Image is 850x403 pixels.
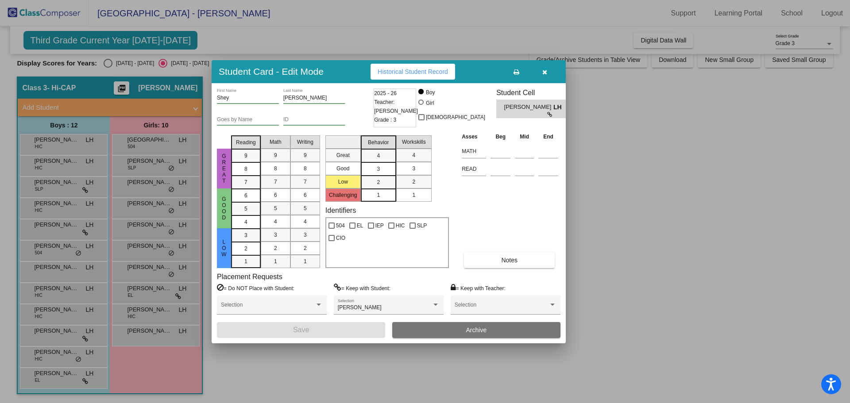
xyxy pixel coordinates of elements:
button: Notes [464,252,555,268]
span: 7 [244,178,247,186]
span: Grade : 3 [374,115,396,124]
span: 3 [304,231,307,239]
span: 4 [274,218,277,226]
span: 3 [412,165,415,173]
span: 504 [336,220,345,231]
span: Great [220,153,228,184]
span: 8 [244,165,247,173]
span: Good [220,196,228,221]
span: 8 [304,165,307,173]
span: 4 [412,151,415,159]
h3: Student Cell [496,88,573,97]
span: Historical Student Record [378,68,448,75]
span: 4 [304,218,307,226]
span: Writing [297,138,313,146]
div: Girl [425,99,434,107]
label: = Keep with Student: [334,284,390,292]
span: SLP [417,220,427,231]
span: 2025 - 26 [374,89,397,98]
span: 2 [244,245,247,253]
span: HIC [396,220,405,231]
span: LH [553,103,566,112]
span: 2 [377,178,380,186]
span: 1 [377,191,380,199]
th: Beg [488,132,513,142]
span: 7 [304,178,307,186]
span: 2 [274,244,277,252]
span: Math [270,138,282,146]
span: 4 [377,152,380,160]
button: Historical Student Record [371,64,455,80]
label: Placement Requests [217,273,282,281]
span: [PERSON_NAME] [504,103,553,112]
span: 8 [274,165,277,173]
button: Save [217,322,385,338]
span: 3 [244,231,247,239]
span: 9 [244,152,247,160]
span: EL [357,220,363,231]
span: 1 [244,257,247,265]
th: Asses [460,132,488,142]
label: Identifiers [325,206,356,215]
span: 1 [274,257,277,265]
span: 7 [274,178,277,186]
span: 9 [274,151,277,159]
span: 3 [377,165,380,173]
span: CIO [336,233,345,243]
span: Save [293,326,309,334]
input: assessment [462,145,486,158]
span: 2 [412,178,415,186]
span: Workskills [402,138,426,146]
span: 5 [274,204,277,212]
span: 6 [244,192,247,200]
label: = Do NOT Place with Student: [217,284,294,292]
span: Notes [501,257,518,264]
label: = Keep with Teacher: [451,284,506,292]
span: Archive [466,326,487,334]
div: Boy [425,88,435,96]
span: 5 [244,205,247,213]
span: 6 [304,191,307,199]
span: 9 [304,151,307,159]
span: Reading [236,138,256,146]
span: 2 [304,244,307,252]
th: Mid [513,132,536,142]
span: 6 [274,191,277,199]
span: 1 [412,191,415,199]
span: Behavior [368,138,389,146]
span: 5 [304,204,307,212]
span: 3 [274,231,277,239]
span: Low [220,239,228,257]
span: 1 [304,257,307,265]
input: assessment [462,162,486,176]
h3: Student Card - Edit Mode [219,66,324,77]
span: 4 [244,218,247,226]
span: IEP [375,220,384,231]
span: [PERSON_NAME] [338,304,382,311]
button: Archive [392,322,560,338]
span: [DEMOGRAPHIC_DATA] [426,112,485,123]
th: End [536,132,560,142]
input: goes by name [217,117,279,123]
span: Teacher: [PERSON_NAME] [374,98,418,115]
